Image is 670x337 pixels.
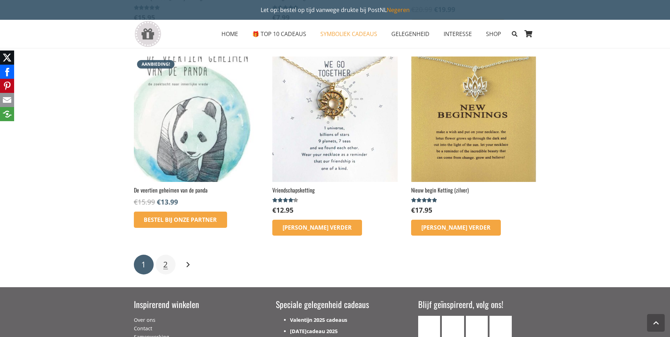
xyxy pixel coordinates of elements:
[391,30,429,38] span: GELEGENHEID
[134,298,252,311] h3: Inspirerend winkelen
[134,317,155,323] a: Over ons
[141,259,146,270] span: 1
[137,60,174,69] span: Aanbieding!
[411,197,438,203] div: Gewaardeerd 5.00 uit 5
[307,328,338,335] a: cadeau 2025
[411,57,536,182] img: Nieuw begin ketting lotusbloem op wenskaartje met speciale betekenis voor kracht geluk en een nie...
[313,25,384,43] a: SYMBOLIEK CADEAUSSYMBOLIEK CADEAUS Menu
[411,186,536,194] h2: Nieuw begin Ketting (zilver)
[290,317,347,323] a: Valentijn 2025 cadeaus
[276,298,394,311] h3: Speciale gelegenheid cadeaus
[486,30,501,38] span: SHOP
[320,30,377,38] span: SYMBOLIEK CADEAUS
[272,220,362,236] a: Lees meer over “Vriendschapsketting”
[521,20,536,48] a: Winkelwagen
[272,197,300,203] div: Gewaardeerd 4.00 uit 5
[411,205,432,215] bdi: 17.95
[411,205,415,215] span: €
[384,25,437,43] a: GELEGENHEIDGELEGENHEID Menu
[272,197,294,203] span: Gewaardeerd uit 5
[272,57,397,215] a: VriendschapskettingGewaardeerd 4.00 uit 5 €12.95
[290,328,307,335] a: [DATE]
[134,186,259,194] h2: De veertien geheimen van de panda
[134,57,259,182] img: Boek cadeau tip - de 14 geheimen van de Panda voor geluk en persoonlijke ontwikkeling
[444,30,472,38] span: INTERESSE
[387,6,410,14] a: Negeren
[221,30,238,38] span: HOME
[647,314,665,332] a: Terug naar top
[134,197,155,207] bdi: 15.99
[157,197,178,207] bdi: 13.99
[178,255,197,274] a: Volgende
[252,30,306,38] span: 🎁 TOP 10 CADEAUS
[411,197,438,203] span: Gewaardeerd uit 5
[508,25,521,43] a: Zoeken
[418,298,536,311] h3: Blijf geïnspireerd, volg ons!
[272,205,276,215] span: €
[134,21,162,47] a: gift-box-icon-grey-inspirerendwinkelen
[437,25,479,43] a: INTERESSEINTERESSE Menu
[134,325,152,332] a: Contact
[411,57,536,215] a: Nieuw begin Ketting (zilver)Gewaardeerd 5.00 uit 5 €17.95
[214,25,245,43] a: HOMEHOME Menu
[245,25,313,43] a: 🎁 TOP 10 CADEAUS🎁 TOP 10 CADEAUS Menu
[157,197,161,207] span: €
[163,259,168,270] span: 2
[134,197,138,207] span: €
[272,57,397,182] img: Persoonlijke cadeau vriendschap vriendin ketting - bestel op inspirerendwinkelen.nl
[272,205,294,215] bdi: 12.95
[479,25,508,43] a: SHOPSHOP Menu
[134,57,259,207] a: Aanbieding! De veertien geheimen van de panda
[134,255,154,274] span: Pagina 1
[272,186,397,194] h2: Vriendschapsketting
[411,220,501,236] a: Lees meer over “Nieuw begin Ketting (zilver)”
[134,254,536,276] nav: Berichten paginering
[156,255,176,274] a: Pagina 2
[134,212,227,228] a: Bestel bij onze Partner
